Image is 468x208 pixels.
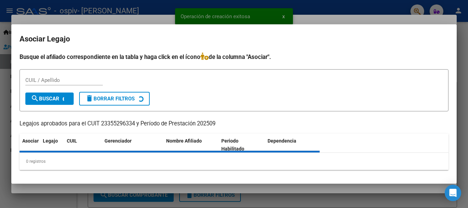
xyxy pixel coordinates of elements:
h4: Busque el afiliado correspondiente en la tabla y haga click en el ícono de la columna "Asociar". [20,52,448,61]
span: CUIL [67,138,77,144]
button: Buscar [25,93,74,105]
datatable-header-cell: Legajo [40,134,64,156]
span: Buscar [31,96,59,102]
div: Open Intercom Messenger [445,185,461,201]
span: Borrar Filtros [85,96,135,102]
span: Dependencia [268,138,296,144]
p: Legajos aprobados para el CUIT 23355296334 y Período de Prestación 202509 [20,120,448,128]
span: Legajo [43,138,58,144]
datatable-header-cell: Dependencia [265,134,320,156]
span: Asociar [22,138,39,144]
span: Nombre Afiliado [166,138,202,144]
mat-icon: delete [85,94,94,102]
datatable-header-cell: Nombre Afiliado [163,134,219,156]
div: 0 registros [20,153,448,170]
span: Gerenciador [104,138,132,144]
datatable-header-cell: Periodo Habilitado [219,134,265,156]
span: Periodo Habilitado [221,138,244,151]
button: Borrar Filtros [79,92,150,106]
mat-icon: search [31,94,39,102]
datatable-header-cell: Gerenciador [102,134,163,156]
datatable-header-cell: CUIL [64,134,102,156]
datatable-header-cell: Asociar [20,134,40,156]
h2: Asociar Legajo [20,33,448,46]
